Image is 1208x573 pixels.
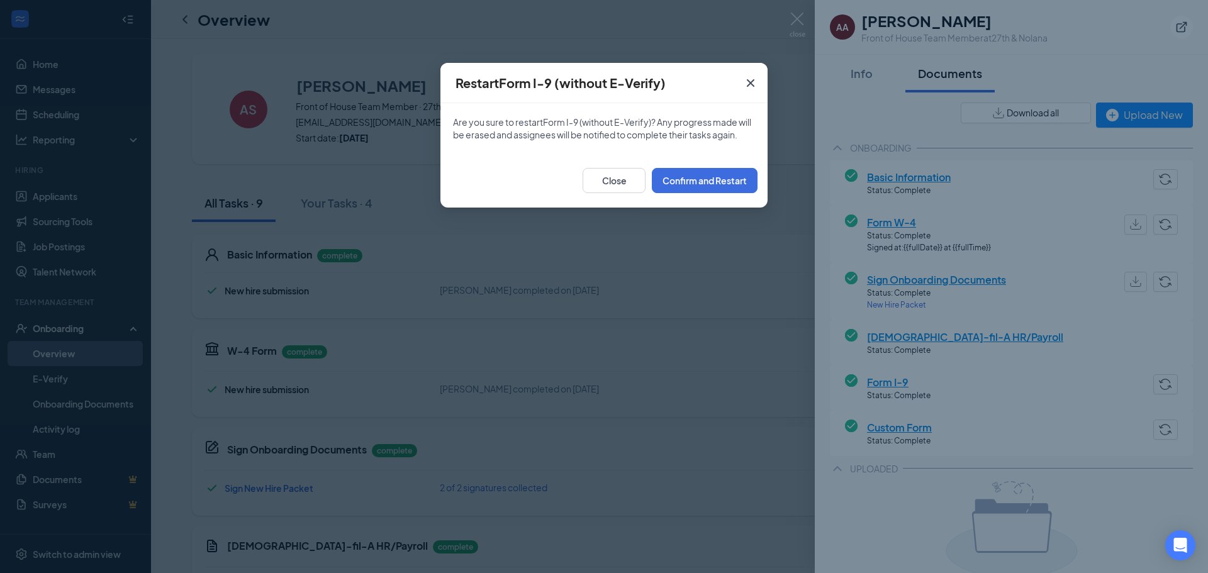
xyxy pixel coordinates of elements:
[456,74,666,92] h4: Restart Form I-9 (without E-Verify)
[734,63,768,103] button: Close
[1165,530,1195,560] div: Open Intercom Messenger
[652,168,758,193] button: Confirm and Restart
[453,116,755,141] p: Are you sure to restart Form I-9 (without E-Verify) ? Any progress made will be erased and assign...
[743,75,758,91] svg: Cross
[583,168,646,193] button: Close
